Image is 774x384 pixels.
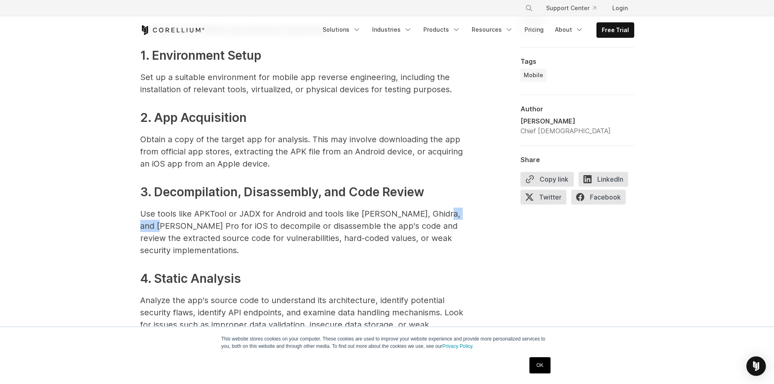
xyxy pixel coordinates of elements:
span: 3. Decompilation, Disassembly, and Code Review [140,184,424,199]
a: Privacy Policy. [442,343,474,349]
a: Mobile [520,69,546,82]
a: OK [529,357,550,373]
div: [PERSON_NAME] [520,116,611,126]
div: Open Intercom Messenger [746,356,766,376]
a: About [550,22,588,37]
div: Author [520,105,634,113]
p: Analyze the app's source code to understand its architecture, identify potential security flaws, ... [140,294,465,343]
span: 4. Static Analysis [140,271,241,286]
p: Use tools like APKTool or JADX for Android and tools like [PERSON_NAME], Ghidra, and [PERSON_NAME... [140,208,465,256]
div: Tags [520,57,634,65]
a: Free Trial [597,23,634,37]
a: Industries [367,22,417,37]
p: Obtain a copy of the target app for analysis. This may involve downloading the app from official ... [140,133,465,170]
a: Twitter [520,190,571,208]
span: Mobile [524,71,543,79]
a: Products [418,22,465,37]
div: Navigation Menu [515,1,634,15]
span: Facebook [571,190,626,204]
p: Set up a suitable environment for mobile app reverse engineering, including the installation of r... [140,71,465,95]
button: Search [522,1,536,15]
span: 1. Environment Setup [140,48,261,63]
a: Solutions [318,22,366,37]
a: Resources [467,22,518,37]
span: 2. App Acquisition [140,110,247,125]
div: Navigation Menu [318,22,634,38]
a: Login [606,1,634,15]
a: Corellium Home [140,25,205,35]
span: LinkedIn [579,172,628,187]
div: Chief [DEMOGRAPHIC_DATA] [520,126,611,136]
button: Copy link [520,172,574,187]
p: This website stores cookies on your computer. These cookies are used to improve your website expe... [221,335,553,350]
a: Support Center [540,1,603,15]
a: Facebook [571,190,631,208]
div: Share [520,156,634,164]
a: Pricing [520,22,549,37]
span: Twitter [520,190,566,204]
a: LinkedIn [579,172,633,190]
